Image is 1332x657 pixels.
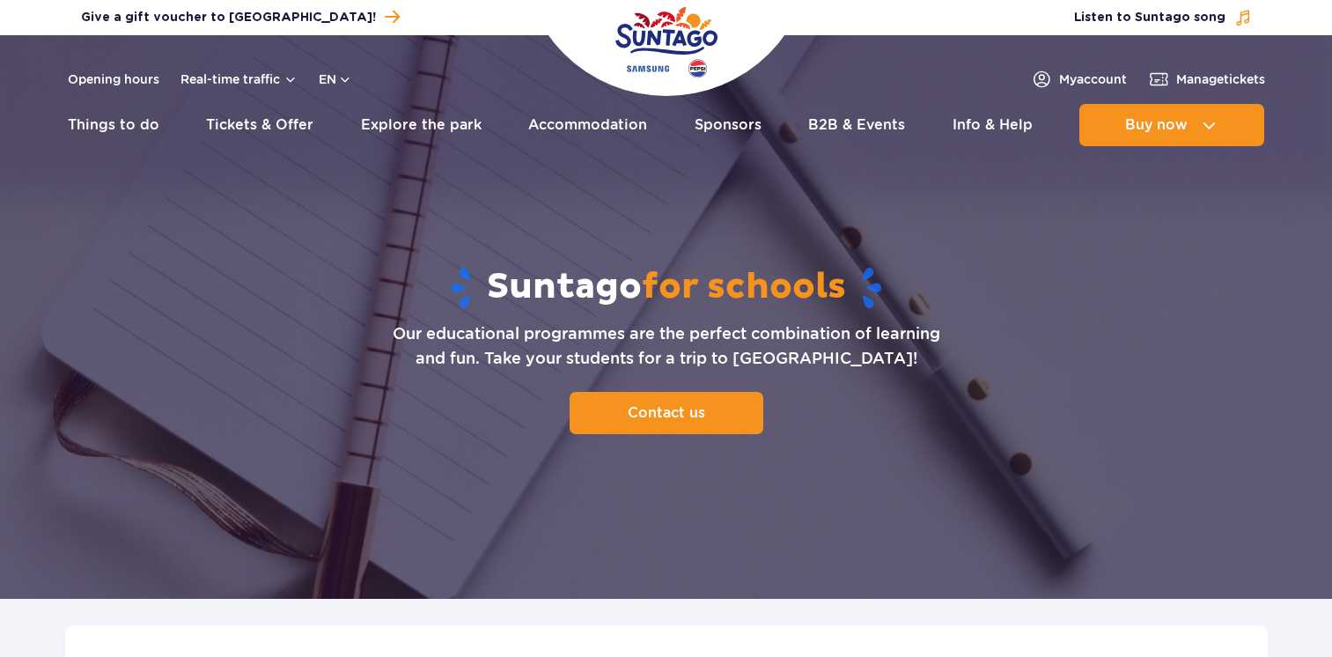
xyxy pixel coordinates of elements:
a: Accommodation [528,104,647,146]
a: Contact us [570,392,763,434]
a: Opening hours [68,70,159,88]
span: Manage tickets [1176,70,1265,88]
a: Tickets & Offer [206,104,313,146]
a: Myaccount [1031,69,1127,90]
span: for schools [642,265,846,309]
a: B2B & Events [808,104,905,146]
a: Info & Help [953,104,1033,146]
a: Explore the park [361,104,482,146]
span: Contact us [628,404,705,421]
a: Managetickets [1148,69,1265,90]
a: Sponsors [695,104,762,146]
p: Our educational programmes are the perfect combination of learning and fun. Take your students fo... [393,321,940,371]
span: Give a gift voucher to [GEOGRAPHIC_DATA]! [81,9,376,26]
button: Listen to Suntago song [1074,9,1252,26]
span: Buy now [1125,117,1188,133]
button: Buy now [1079,104,1264,146]
h1: Suntago [100,265,1233,311]
span: My account [1059,70,1127,88]
button: Real-time traffic [180,72,298,86]
a: Things to do [68,104,159,146]
span: Listen to Suntago song [1074,9,1225,26]
a: Give a gift voucher to [GEOGRAPHIC_DATA]! [81,5,400,29]
button: en [319,70,352,88]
